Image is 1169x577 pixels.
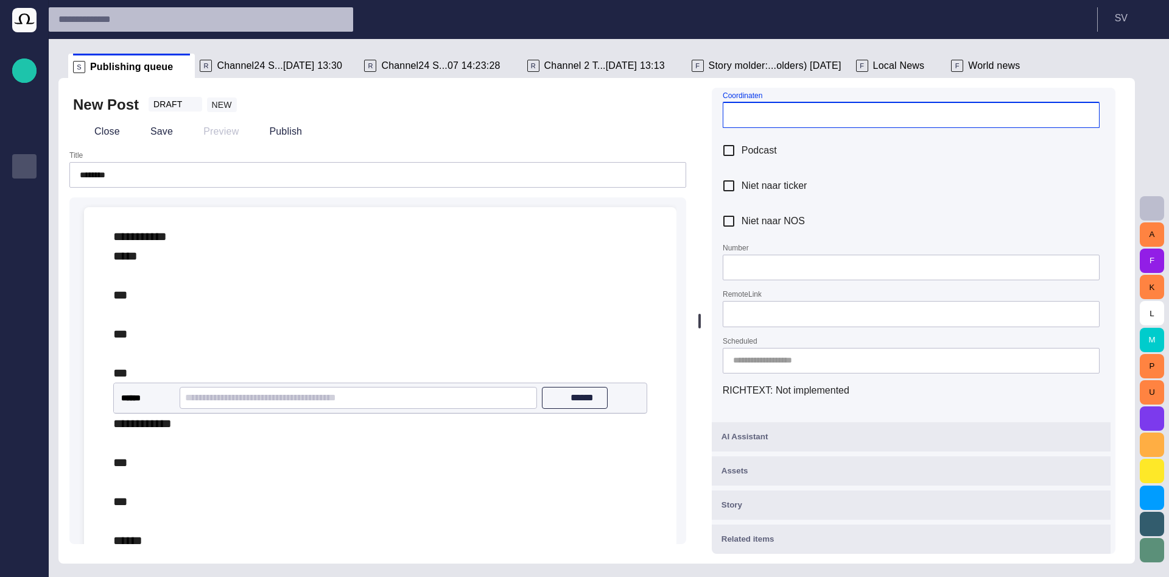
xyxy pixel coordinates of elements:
[742,179,807,193] span: Niet naar ticker
[12,8,37,32] img: Octopus News Room
[712,456,1111,486] button: Assets
[951,60,963,72] p: F
[359,54,522,78] div: RChannel24 S...07 14:23:28
[17,281,32,293] p: [PERSON_NAME]'s media (playout)
[217,60,342,72] span: Channel24 S...[DATE] 13:30
[68,54,195,78] div: SPublishing queue
[17,232,32,244] p: Administration
[17,354,32,369] span: Editorial Admin
[692,60,704,72] p: F
[1140,222,1164,247] button: A
[12,373,37,398] div: [URL][DOMAIN_NAME]
[851,54,947,78] div: FLocal News
[17,110,32,122] p: Rundowns
[17,427,32,442] span: Octopus
[723,91,762,101] label: Coordinaten
[17,183,32,198] span: Publishing queue KKK
[742,143,777,158] span: Podcast
[17,183,32,196] p: Publishing queue KKK
[90,61,173,73] span: Publishing queue
[73,61,85,73] p: S
[17,305,32,320] span: My OctopusX
[723,243,749,253] label: Number
[12,105,37,447] ul: main menu
[17,378,32,393] span: [URL][DOMAIN_NAME]
[17,257,32,271] span: Media-test with filter
[149,97,202,112] button: DRAFT
[522,54,687,78] div: RChannel 2 T...[DATE] 13:13
[721,534,774,543] span: Related items
[129,121,177,143] button: Save
[17,159,32,171] p: Publishing queue
[723,336,757,346] label: Scheduled
[248,121,306,143] button: Publish
[1140,328,1164,352] button: M
[195,54,359,78] div: RChannel24 S...[DATE] 13:30
[212,99,232,111] span: NEW
[17,330,32,344] span: Social Media
[17,305,32,317] p: My OctopusX
[1140,249,1164,273] button: F
[17,208,32,222] span: Media
[12,276,37,300] div: [PERSON_NAME]'s media (playout)
[709,60,841,72] span: Story molder:...olders) [DATE]
[73,121,124,143] button: Close
[687,54,851,78] div: FStory molder:...olders) [DATE]
[200,60,212,72] p: R
[968,60,1020,72] span: World news
[17,232,32,247] span: Administration
[1140,275,1164,299] button: K
[1140,380,1164,405] button: U
[873,60,925,72] span: Local News
[712,422,1111,451] button: AI Assistant
[12,203,37,227] div: Media
[17,135,32,149] span: Story folders
[17,257,32,269] p: Media-test with filter
[12,398,37,422] div: AI Assistant
[17,354,32,366] p: Editorial Admin
[1105,7,1162,29] button: SV
[364,60,376,72] p: R
[712,490,1111,520] button: Story
[527,60,539,72] p: R
[17,159,32,174] span: Publishing queue
[721,432,768,441] span: AI Assistant
[742,214,805,228] span: Niet naar NOS
[1140,354,1164,378] button: P
[17,403,32,415] p: AI Assistant
[721,500,742,509] span: Story
[856,60,868,72] p: F
[153,98,183,110] span: DRAFT
[17,110,32,125] span: Rundowns
[1115,11,1128,26] p: S V
[381,60,500,72] span: Channel24 S...07 14:23:28
[12,422,37,447] div: Octopus
[1140,301,1164,325] button: L
[17,135,32,147] p: Story folders
[17,403,32,417] span: AI Assistant
[723,289,762,300] label: RemoteLink
[723,383,1100,398] div: RICHTEXT : Not implemented
[12,154,37,179] div: Publishing queue
[73,95,139,115] h2: New Post
[721,466,748,475] span: Assets
[946,54,1042,78] div: FWorld news
[17,208,32,220] p: Media
[17,330,32,342] p: Social Media
[69,150,83,161] label: Title
[712,525,1111,554] button: Related items
[17,378,32,391] p: [URL][DOMAIN_NAME]
[544,60,665,72] span: Channel 2 T...[DATE] 13:13
[17,281,32,296] span: [PERSON_NAME]'s media (playout)
[12,252,37,276] div: Media-test with filter
[17,427,32,439] p: Octopus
